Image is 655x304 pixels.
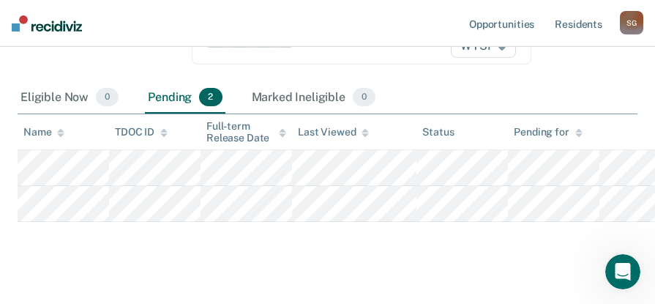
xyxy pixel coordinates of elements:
[115,126,168,138] div: TDOC ID
[620,11,643,34] button: SG
[298,126,369,138] div: Last Viewed
[605,254,640,289] iframe: Intercom live chat
[23,126,64,138] div: Name
[199,88,222,107] span: 2
[353,88,375,107] span: 0
[514,126,582,138] div: Pending for
[422,126,454,138] div: Status
[12,15,82,31] img: Recidiviz
[249,82,379,114] div: Marked Ineligible0
[145,82,225,114] div: Pending2
[206,120,286,145] div: Full-term Release Date
[18,82,121,114] div: Eligible Now0
[96,88,119,107] span: 0
[620,11,643,34] div: S G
